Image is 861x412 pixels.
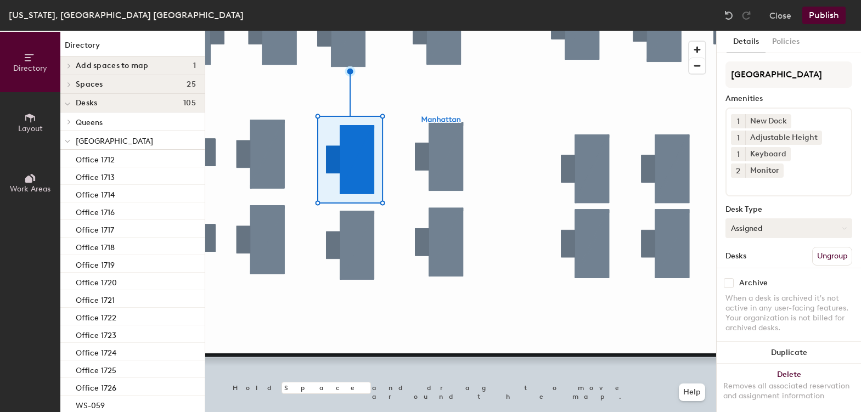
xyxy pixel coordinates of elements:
[723,381,854,401] div: Removes all associated reservation and assignment information
[76,345,116,358] p: Office 1724
[731,114,745,128] button: 1
[9,8,244,22] div: [US_STATE], [GEOGRAPHIC_DATA] [GEOGRAPHIC_DATA]
[731,163,745,178] button: 2
[769,7,791,24] button: Close
[736,165,740,177] span: 2
[725,252,746,261] div: Desks
[193,61,196,70] span: 1
[76,222,114,235] p: Office 1717
[745,114,791,128] div: New Dock
[76,275,117,287] p: Office 1720
[802,7,846,24] button: Publish
[739,279,768,287] div: Archive
[731,131,745,145] button: 1
[76,205,115,217] p: Office 1716
[76,292,115,305] p: Office 1721
[76,240,115,252] p: Office 1718
[76,257,115,270] p: Office 1719
[725,94,852,103] div: Amenities
[76,187,115,200] p: Office 1714
[187,80,196,89] span: 25
[76,61,149,70] span: Add spaces to map
[18,124,43,133] span: Layout
[727,31,766,53] button: Details
[76,118,103,127] span: Queens
[76,152,115,165] p: Office 1712
[13,64,47,73] span: Directory
[76,363,116,375] p: Office 1725
[723,10,734,21] img: Undo
[183,99,196,108] span: 105
[76,380,116,393] p: Office 1726
[76,170,115,182] p: Office 1713
[76,80,103,89] span: Spaces
[717,342,861,364] button: Duplicate
[717,364,861,412] button: DeleteRemoves all associated reservation and assignment information
[76,99,97,108] span: Desks
[766,31,806,53] button: Policies
[737,149,740,160] span: 1
[725,205,852,214] div: Desk Type
[731,147,745,161] button: 1
[60,39,205,57] h1: Directory
[737,132,740,144] span: 1
[737,116,740,127] span: 1
[745,163,784,178] div: Monitor
[741,10,752,21] img: Redo
[812,247,852,266] button: Ungroup
[725,218,852,238] button: Assigned
[679,383,705,401] button: Help
[725,294,852,333] div: When a desk is archived it's not active in any user-facing features. Your organization is not bil...
[76,328,116,340] p: Office 1723
[10,184,50,194] span: Work Areas
[76,137,153,146] span: [GEOGRAPHIC_DATA]
[76,310,116,323] p: Office 1722
[76,398,105,410] p: WS-059
[745,147,791,161] div: Keyboard
[745,131,822,145] div: Adjustable Height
